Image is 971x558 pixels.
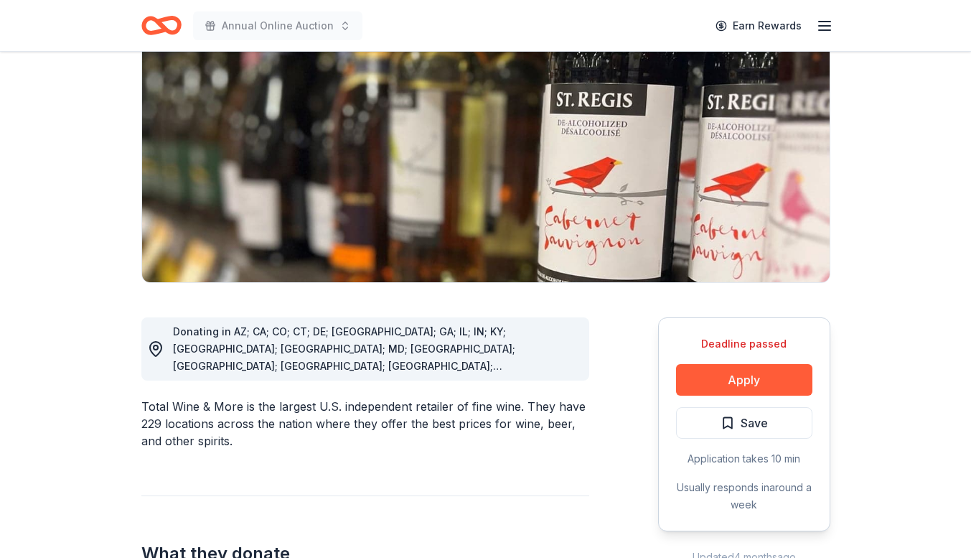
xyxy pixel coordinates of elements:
span: Save [741,414,768,432]
img: Image for Total Wine [142,8,830,282]
button: Save [676,407,812,439]
button: Annual Online Auction [193,11,362,40]
div: Total Wine & More is the largest U.S. independent retailer of fine wine. They have 229 locations ... [141,398,589,450]
span: Annual Online Auction [222,17,334,34]
div: Usually responds in around a week [676,479,812,513]
a: Home [141,9,182,42]
a: Earn Rewards [707,13,810,39]
div: Deadline passed [676,335,812,353]
div: Application takes 10 min [676,450,812,468]
button: Apply [676,364,812,396]
span: Donating in AZ; CA; CO; CT; DE; [GEOGRAPHIC_DATA]; GA; IL; IN; KY; [GEOGRAPHIC_DATA]; [GEOGRAPHIC... [173,325,515,424]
